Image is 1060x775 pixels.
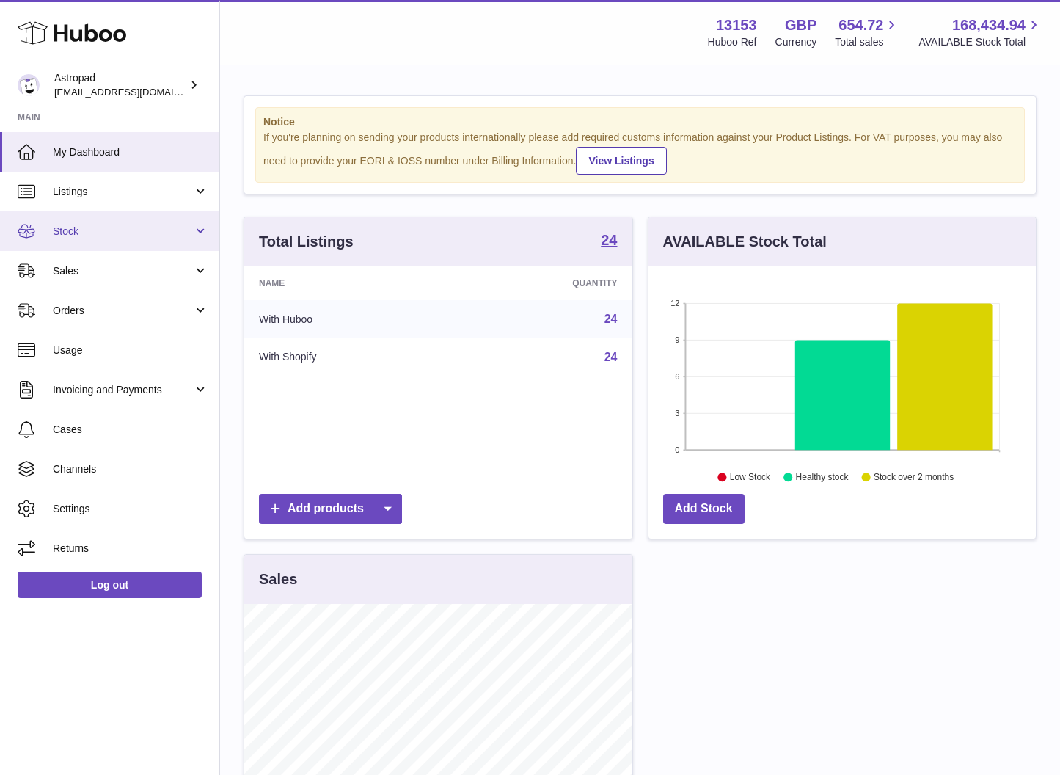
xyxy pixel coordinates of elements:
span: Stock [53,225,193,239]
div: Astropad [54,71,186,99]
text: 0 [675,445,679,454]
a: View Listings [576,147,666,175]
img: matt@astropad.com [18,74,40,96]
th: Name [244,266,453,300]
span: Settings [53,502,208,516]
text: Low Stock [729,472,770,482]
h3: Total Listings [259,232,354,252]
span: Usage [53,343,208,357]
text: Stock over 2 months [874,472,954,482]
span: Invoicing and Payments [53,383,193,397]
a: Log out [18,572,202,598]
text: 12 [670,299,679,308]
span: 168,434.94 [952,15,1026,35]
a: 168,434.94 AVAILABLE Stock Total [918,15,1042,49]
td: With Huboo [244,300,453,338]
h3: AVAILABLE Stock Total [663,232,827,252]
a: Add products [259,494,402,524]
td: With Shopify [244,338,453,376]
div: Huboo Ref [708,35,757,49]
div: Currency [775,35,817,49]
text: 9 [675,335,679,344]
span: Listings [53,185,193,199]
strong: 13153 [716,15,757,35]
span: My Dashboard [53,145,208,159]
a: 24 [604,313,618,325]
a: 654.72 Total sales [835,15,900,49]
span: 654.72 [838,15,883,35]
span: Returns [53,542,208,556]
span: Orders [53,304,193,318]
strong: Notice [263,115,1017,129]
span: Channels [53,462,208,476]
a: 24 [604,351,618,363]
span: [EMAIL_ADDRESS][DOMAIN_NAME] [54,86,216,98]
strong: 24 [601,233,617,247]
span: Cases [53,423,208,437]
span: Sales [53,264,193,278]
strong: GBP [785,15,816,35]
div: If you're planning on sending your products internationally please add required customs informati... [263,131,1017,175]
text: 6 [675,372,679,381]
a: 24 [601,233,617,250]
h3: Sales [259,570,297,589]
text: 3 [675,409,679,418]
a: Add Stock [663,494,745,524]
span: Total sales [835,35,900,49]
span: AVAILABLE Stock Total [918,35,1042,49]
text: Healthy stock [795,472,849,482]
th: Quantity [453,266,632,300]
